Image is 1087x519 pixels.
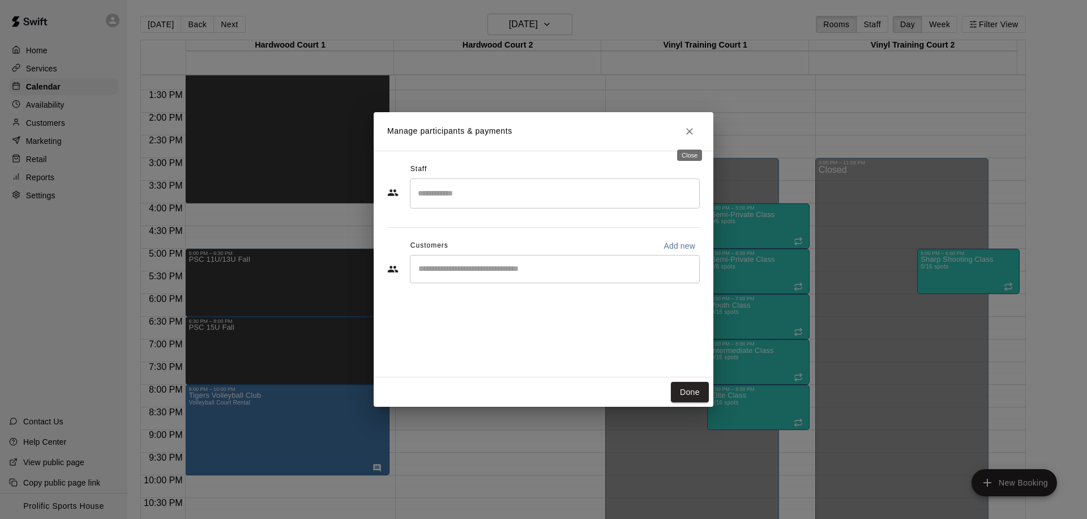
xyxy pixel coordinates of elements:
button: Add new [659,237,700,255]
svg: Customers [387,263,399,275]
div: Close [677,150,702,161]
svg: Staff [387,187,399,198]
div: Start typing to search customers... [410,255,700,283]
p: Add new [664,240,695,252]
p: Manage participants & payments [387,125,512,137]
button: Close [679,121,700,142]
button: Done [671,382,709,403]
div: Search staff [410,178,700,209]
span: Staff [410,160,427,178]
span: Customers [410,237,448,255]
